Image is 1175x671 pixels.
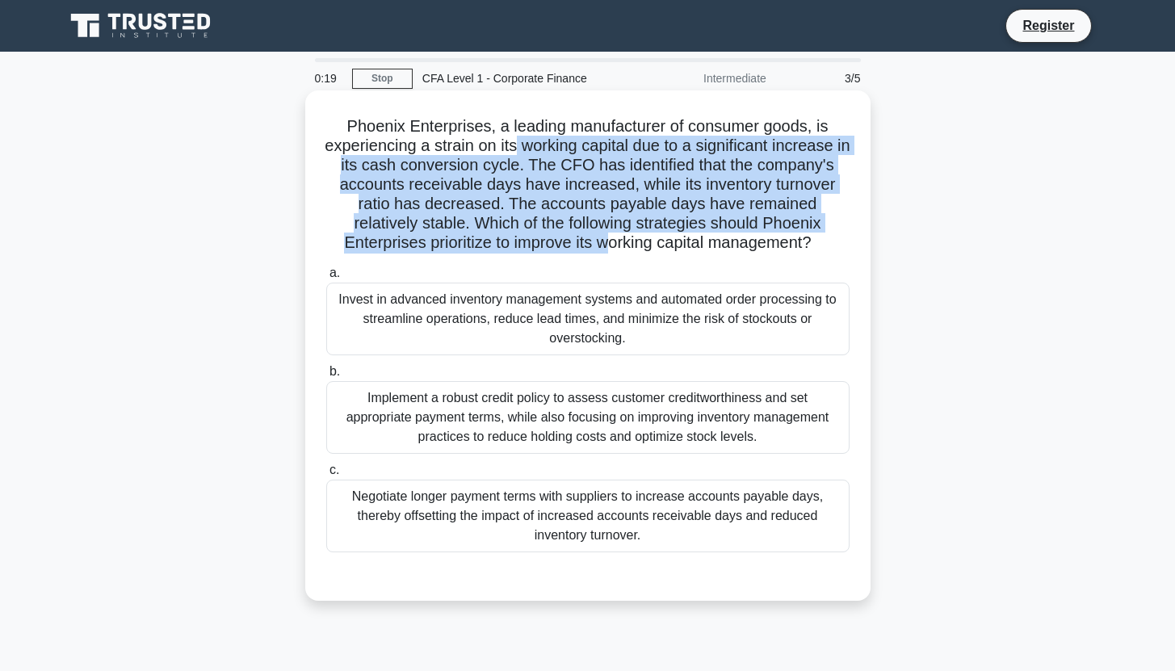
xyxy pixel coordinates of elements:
[326,283,850,355] div: Invest in advanced inventory management systems and automated order processing to streamline oper...
[305,62,352,94] div: 0:19
[1013,15,1084,36] a: Register
[329,364,340,378] span: b.
[326,480,850,552] div: Negotiate longer payment terms with suppliers to increase accounts payable days, thereby offsetti...
[776,62,871,94] div: 3/5
[329,266,340,279] span: a.
[329,463,339,476] span: c.
[326,381,850,454] div: Implement a robust credit policy to assess customer creditworthiness and set appropriate payment ...
[352,69,413,89] a: Stop
[325,116,851,254] h5: Phoenix Enterprises, a leading manufacturer of consumer goods, is experiencing a strain on its wo...
[635,62,776,94] div: Intermediate
[413,62,635,94] div: CFA Level 1 - Corporate Finance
